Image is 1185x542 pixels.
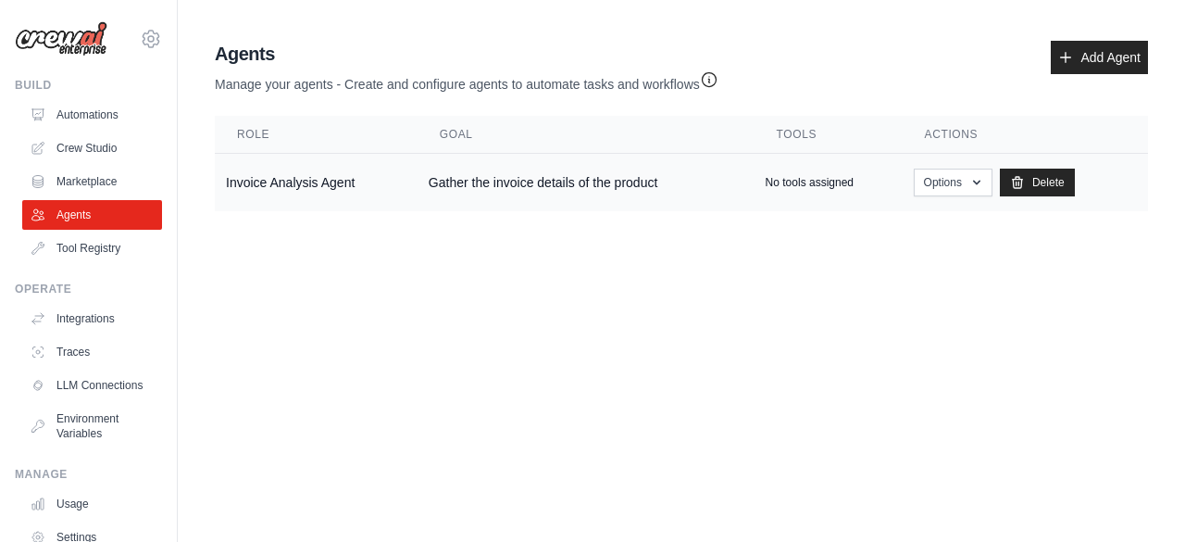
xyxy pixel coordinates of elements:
a: Delete [1000,169,1075,196]
div: Manage [15,467,162,482]
h2: Agents [215,41,718,67]
td: Invoice Analysis Agent [215,154,418,212]
th: Actions [903,116,1148,154]
a: Integrations [22,304,162,334]
a: Tool Registry [22,233,162,263]
button: Options [914,169,992,196]
a: Usage [22,489,162,519]
a: Agents [22,200,162,230]
a: LLM Connections [22,371,162,400]
th: Tools [755,116,903,154]
a: Marketplace [22,167,162,196]
a: Add Agent [1051,41,1148,74]
a: Environment Variables [22,404,162,448]
th: Goal [418,116,755,154]
p: No tools assigned [766,175,854,190]
th: Role [215,116,418,154]
div: Build [15,78,162,93]
a: Automations [22,100,162,130]
img: Logo [15,21,107,57]
a: Traces [22,337,162,367]
a: Crew Studio [22,133,162,163]
td: Gather the invoice details of the product [418,154,755,212]
p: Manage your agents - Create and configure agents to automate tasks and workflows [215,67,718,94]
div: Operate [15,282,162,296]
